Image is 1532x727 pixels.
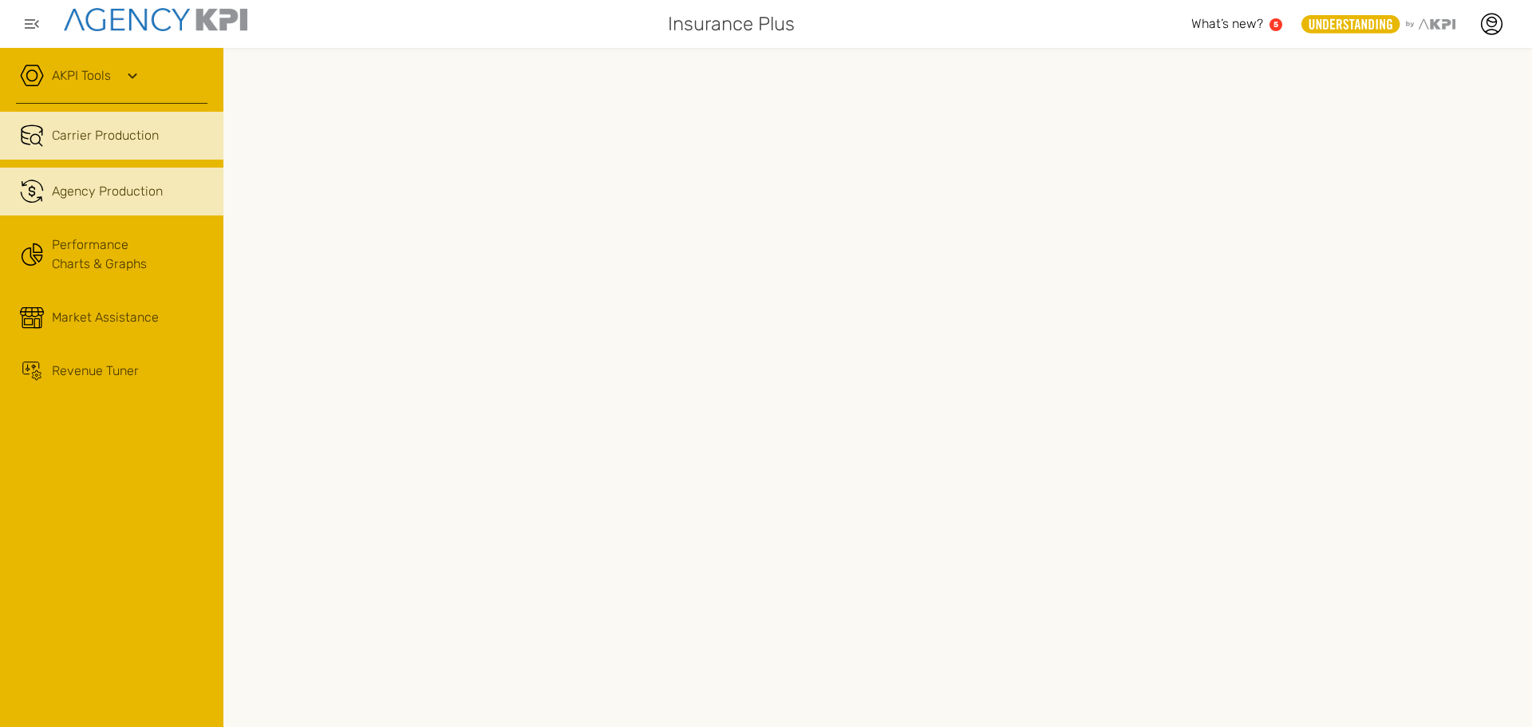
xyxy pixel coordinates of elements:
[1191,16,1263,31] span: What’s new?
[1273,20,1278,29] text: 5
[52,362,139,381] span: Revenue Tuner
[52,182,163,201] span: Agency Production
[668,10,795,38] span: Insurance Plus
[1269,18,1282,31] a: 5
[52,308,159,327] span: Market Assistance
[64,8,247,31] img: agencykpi-logo-550x69-2d9e3fa8.png
[52,66,111,85] a: AKPI Tools
[52,126,159,145] span: Carrier Production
